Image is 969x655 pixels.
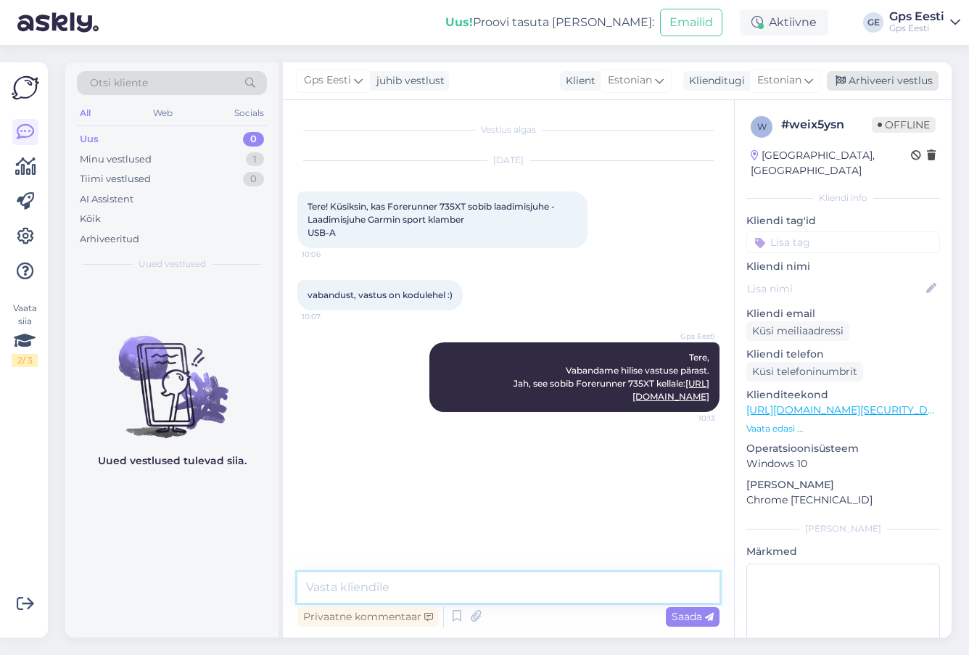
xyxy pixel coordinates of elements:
[757,121,767,132] span: w
[746,213,940,228] p: Kliendi tag'id
[827,71,939,91] div: Arhiveeri vestlus
[371,73,445,88] div: juhib vestlust
[746,321,849,341] div: Küsi meiliaadressi
[12,354,38,367] div: 2 / 3
[746,387,940,403] p: Klienditeekond
[297,123,719,136] div: Vestlus algas
[80,152,152,167] div: Minu vestlused
[683,73,745,88] div: Klienditugi
[608,73,652,88] span: Estonian
[304,73,351,88] span: Gps Eesti
[231,104,267,123] div: Socials
[243,132,264,147] div: 0
[751,148,911,178] div: [GEOGRAPHIC_DATA], [GEOGRAPHIC_DATA]
[80,172,151,186] div: Tiimi vestlused
[246,152,264,167] div: 1
[746,231,940,253] input: Lisa tag
[746,456,940,471] p: Windows 10
[243,172,264,186] div: 0
[889,11,944,22] div: Gps Eesti
[740,9,828,36] div: Aktiivne
[746,306,940,321] p: Kliendi email
[302,249,356,260] span: 10:06
[445,15,473,29] b: Uus!
[80,132,99,147] div: Uus
[746,347,940,362] p: Kliendi telefon
[560,73,595,88] div: Klient
[150,104,176,123] div: Web
[12,302,38,367] div: Vaata siia
[302,311,356,322] span: 10:07
[746,522,940,535] div: [PERSON_NAME]
[746,362,863,382] div: Küsi telefoninumbrit
[660,9,722,36] button: Emailid
[297,154,719,167] div: [DATE]
[672,610,714,623] span: Saada
[872,117,936,133] span: Offline
[746,191,940,205] div: Kliendi info
[12,74,39,102] img: Askly Logo
[98,453,247,469] p: Uued vestlused tulevad siia.
[746,477,940,493] p: [PERSON_NAME]
[863,12,883,33] div: GE
[746,422,940,435] p: Vaata edasi ...
[308,289,453,300] span: vabandust, vastus on kodulehel :)
[80,212,101,226] div: Kõik
[308,201,557,238] span: Tere! Küsiksin, kas Forerunner 735XT sobib laadimisjuhe - Laadimisjuhe Garmin sport klamber USB-A
[746,493,940,508] p: Chrome [TECHNICAL_ID]
[661,331,715,342] span: Gps Eesti
[746,259,940,274] p: Kliendi nimi
[80,232,139,247] div: Arhiveeritud
[746,403,951,416] a: [URL][DOMAIN_NAME][SECURITY_DATA]
[747,281,923,297] input: Lisa nimi
[445,14,654,31] div: Proovi tasuta [PERSON_NAME]:
[757,73,801,88] span: Estonian
[889,22,944,34] div: Gps Eesti
[297,607,439,627] div: Privaatne kommentaar
[746,441,940,456] p: Operatsioonisüsteem
[77,104,94,123] div: All
[781,116,872,133] div: # weix5ysn
[80,192,133,207] div: AI Assistent
[139,258,206,271] span: Uued vestlused
[90,75,148,91] span: Otsi kliente
[746,544,940,559] p: Märkmed
[889,11,960,34] a: Gps EestiGps Eesti
[661,413,715,424] span: 10:13
[65,310,279,440] img: No chats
